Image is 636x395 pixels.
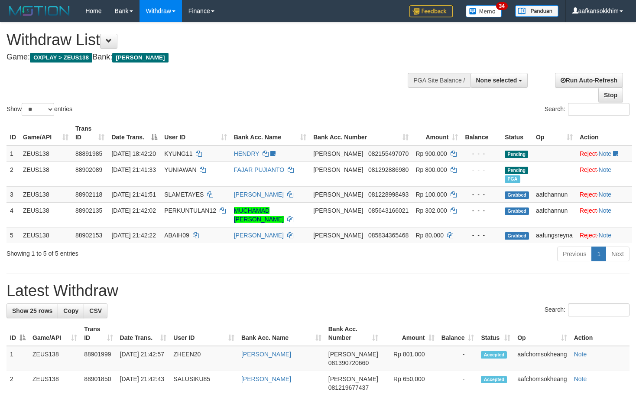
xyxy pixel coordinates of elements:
th: Trans ID: activate to sort column ascending [81,321,116,346]
th: Op: activate to sort column ascending [532,121,576,145]
span: Accepted [481,351,507,359]
th: Action [571,321,630,346]
a: Note [599,150,612,157]
a: Reject [580,207,597,214]
img: Feedback.jpg [409,5,453,17]
th: Balance [461,121,501,145]
label: Show entries [6,103,72,116]
th: Game/API: activate to sort column ascending [19,121,72,145]
span: [PERSON_NAME] [328,375,378,382]
td: 88901999 [81,346,116,371]
label: Search: [545,103,630,116]
th: Balance: activate to sort column ascending [438,321,478,346]
td: aafchomsokheang [514,346,570,371]
span: Pending [505,167,528,174]
td: 5 [6,227,19,243]
span: [PERSON_NAME] [328,351,378,358]
th: Date Trans.: activate to sort column descending [108,121,161,145]
span: Accepted [481,376,507,383]
span: Copy 081219677437 to clipboard [328,384,369,391]
img: MOTION_logo.png [6,4,72,17]
a: [PERSON_NAME] [241,375,291,382]
td: ZEUS138 [19,227,72,243]
span: Grabbed [505,191,529,199]
span: SLAMETAYES [164,191,204,198]
td: · [576,145,632,162]
h1: Latest Withdraw [6,282,630,300]
span: Pending [505,151,528,158]
a: Stop [598,88,623,102]
td: 3 [6,186,19,202]
td: · [576,227,632,243]
div: - - - [465,206,498,215]
span: [PERSON_NAME] [313,150,363,157]
a: Previous [557,247,592,261]
span: YUNIAWAN [164,166,196,173]
td: ZEUS138 [19,202,72,227]
span: None selected [476,77,517,84]
a: Reject [580,232,597,239]
span: [DATE] 21:42:22 [111,232,156,239]
a: Note [599,232,612,239]
span: [DATE] 18:42:20 [111,150,156,157]
td: Rp 801,000 [382,346,438,371]
td: · [576,186,632,202]
a: Note [599,166,612,173]
a: [PERSON_NAME] [234,191,284,198]
span: Rp 302.000 [415,207,447,214]
span: Grabbed [505,207,529,215]
span: Copy 081228998493 to clipboard [368,191,409,198]
th: User ID: activate to sort column ascending [161,121,230,145]
button: None selected [471,73,528,88]
span: [PERSON_NAME] [313,232,363,239]
span: Copy 085834365468 to clipboard [368,232,409,239]
a: Reject [580,166,597,173]
th: ID [6,121,19,145]
td: aafchannun [532,186,576,202]
span: Copy [63,307,78,314]
span: Copy 081390720660 to clipboard [328,359,369,366]
h1: Withdraw List [6,31,415,49]
a: [PERSON_NAME] [234,232,284,239]
span: Rp 800.000 [415,166,447,173]
a: FAJAR PUJIANTO [234,166,284,173]
a: Reject [580,191,597,198]
a: Note [574,351,587,358]
a: Run Auto-Refresh [555,73,623,88]
a: Note [574,375,587,382]
div: - - - [465,231,498,240]
td: [DATE] 21:42:57 [117,346,170,371]
th: Bank Acc. Number: activate to sort column ascending [310,121,412,145]
th: ID: activate to sort column descending [6,321,29,346]
span: [PERSON_NAME] [313,166,363,173]
td: 4 [6,202,19,227]
span: 88891985 [75,150,102,157]
span: Copy 081292886980 to clipboard [368,166,409,173]
th: Bank Acc. Name: activate to sort column ascending [230,121,310,145]
span: KYUNG11 [164,150,192,157]
th: Amount: activate to sort column ascending [382,321,438,346]
div: - - - [465,149,498,158]
span: [PERSON_NAME] [313,191,363,198]
span: [DATE] 21:41:33 [111,166,156,173]
a: Show 25 rows [6,303,58,318]
a: MUCHAMAD [PERSON_NAME] [234,207,284,223]
span: ABAIH09 [164,232,189,239]
td: ZEUS138 [19,161,72,186]
td: · [576,161,632,186]
th: Op: activate to sort column ascending [514,321,570,346]
span: OXPLAY > ZEUS138 [30,53,92,63]
td: - [438,346,478,371]
td: aafungsreyna [532,227,576,243]
th: Action [576,121,632,145]
span: 88902118 [75,191,102,198]
td: aafchannun [532,202,576,227]
a: Note [599,207,612,214]
span: 88902089 [75,166,102,173]
span: [DATE] 21:42:02 [111,207,156,214]
div: PGA Site Balance / [408,73,470,88]
span: Rp 100.000 [415,191,447,198]
span: [PERSON_NAME] [112,53,168,63]
th: Status [501,121,532,145]
th: Bank Acc. Number: activate to sort column ascending [325,321,382,346]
